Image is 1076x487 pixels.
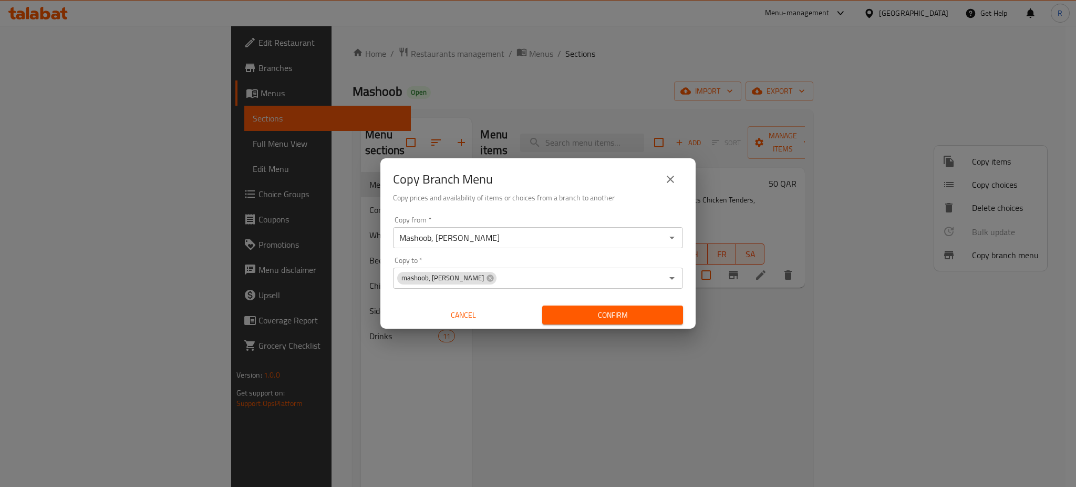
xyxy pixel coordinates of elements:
h6: Copy prices and availability of items or choices from a branch to another [393,192,683,204]
span: Cancel [397,309,530,322]
span: Confirm [551,309,675,322]
button: Cancel [393,306,534,325]
button: Open [665,230,679,245]
button: Open [665,271,679,286]
button: close [658,167,683,192]
span: mashoob, [PERSON_NAME] [397,273,488,283]
div: mashoob, [PERSON_NAME] [397,272,496,285]
h2: Copy Branch Menu [393,171,493,188]
button: Confirm [542,306,683,325]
